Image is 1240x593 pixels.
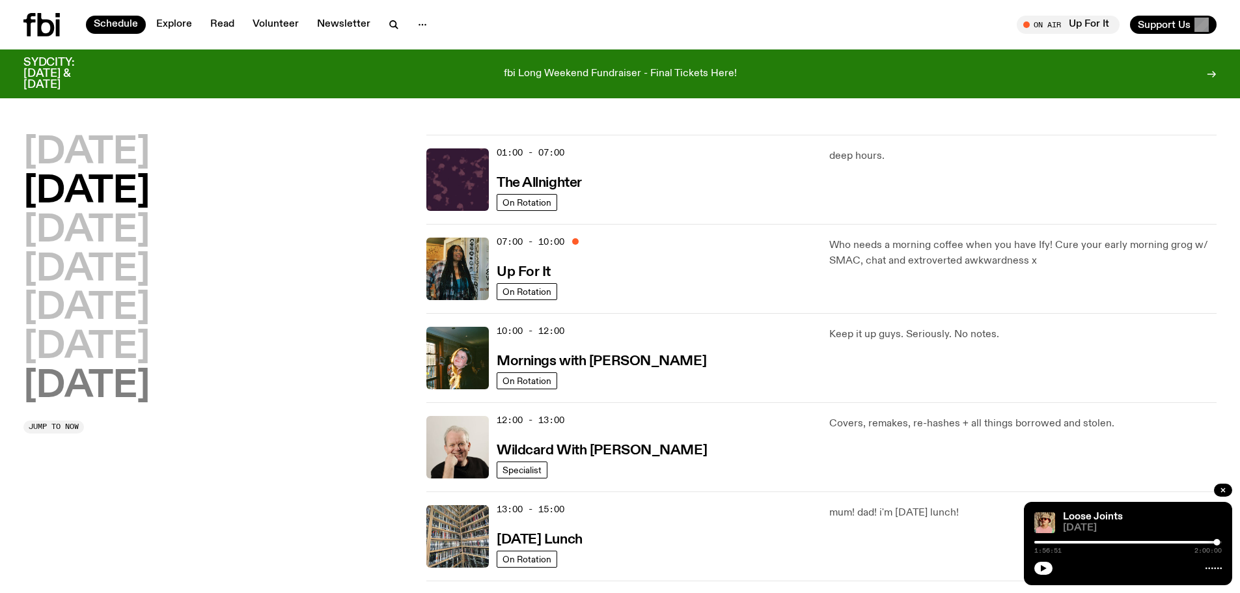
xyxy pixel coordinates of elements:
button: [DATE] [23,368,150,405]
span: 13:00 - 15:00 [497,503,564,516]
img: Freya smiles coyly as she poses for the image. [426,327,489,389]
a: On Rotation [497,283,557,300]
span: Support Us [1138,19,1191,31]
h3: Wildcard With [PERSON_NAME] [497,444,707,458]
a: [DATE] Lunch [497,531,583,547]
a: Up For It [497,263,551,279]
img: Tyson stands in front of a paperbark tree wearing orange sunglasses, a suede bucket hat and a pin... [1034,512,1055,533]
p: deep hours. [829,148,1217,164]
button: [DATE] [23,174,150,210]
button: Support Us [1130,16,1217,34]
button: [DATE] [23,135,150,171]
a: Volunteer [245,16,307,34]
span: 01:00 - 07:00 [497,146,564,159]
h3: SYDCITY: [DATE] & [DATE] [23,57,107,90]
h3: Up For It [497,266,551,279]
span: 10:00 - 12:00 [497,325,564,337]
span: [DATE] [1063,523,1222,533]
span: 07:00 - 10:00 [497,236,564,248]
p: Who needs a morning coffee when you have Ify! Cure your early morning grog w/ SMAC, chat and extr... [829,238,1217,269]
h3: The Allnighter [497,176,582,190]
span: On Rotation [503,287,551,297]
img: A corner shot of the fbi music library [426,505,489,568]
img: Ify - a Brown Skin girl with black braided twists, looking up to the side with her tongue stickin... [426,238,489,300]
a: Loose Joints [1063,512,1123,522]
button: [DATE] [23,290,150,327]
a: Mornings with [PERSON_NAME] [497,352,706,368]
a: On Rotation [497,194,557,211]
a: Specialist [497,462,547,478]
span: Jump to now [29,423,79,430]
a: Explore [148,16,200,34]
span: On Rotation [503,376,551,386]
h3: Mornings with [PERSON_NAME] [497,355,706,368]
button: [DATE] [23,329,150,366]
a: Newsletter [309,16,378,34]
a: On Rotation [497,551,557,568]
span: On Rotation [503,198,551,208]
span: 2:00:00 [1194,547,1222,554]
span: 1:56:51 [1034,547,1062,554]
a: Wildcard With [PERSON_NAME] [497,441,707,458]
button: [DATE] [23,252,150,288]
button: On AirUp For It [1017,16,1120,34]
p: fbi Long Weekend Fundraiser - Final Tickets Here! [504,68,737,80]
p: Covers, remakes, re-hashes + all things borrowed and stolen. [829,416,1217,432]
a: Schedule [86,16,146,34]
img: Stuart is smiling charmingly, wearing a black t-shirt against a stark white background. [426,416,489,478]
button: Jump to now [23,421,84,434]
span: On Rotation [503,555,551,564]
h3: [DATE] Lunch [497,533,583,547]
p: mum! dad! i'm [DATE] lunch! [829,505,1217,521]
a: Read [202,16,242,34]
button: [DATE] [23,213,150,249]
span: 12:00 - 13:00 [497,414,564,426]
p: Keep it up guys. Seriously. No notes. [829,327,1217,342]
span: Specialist [503,465,542,475]
a: The Allnighter [497,174,582,190]
a: On Rotation [497,372,557,389]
